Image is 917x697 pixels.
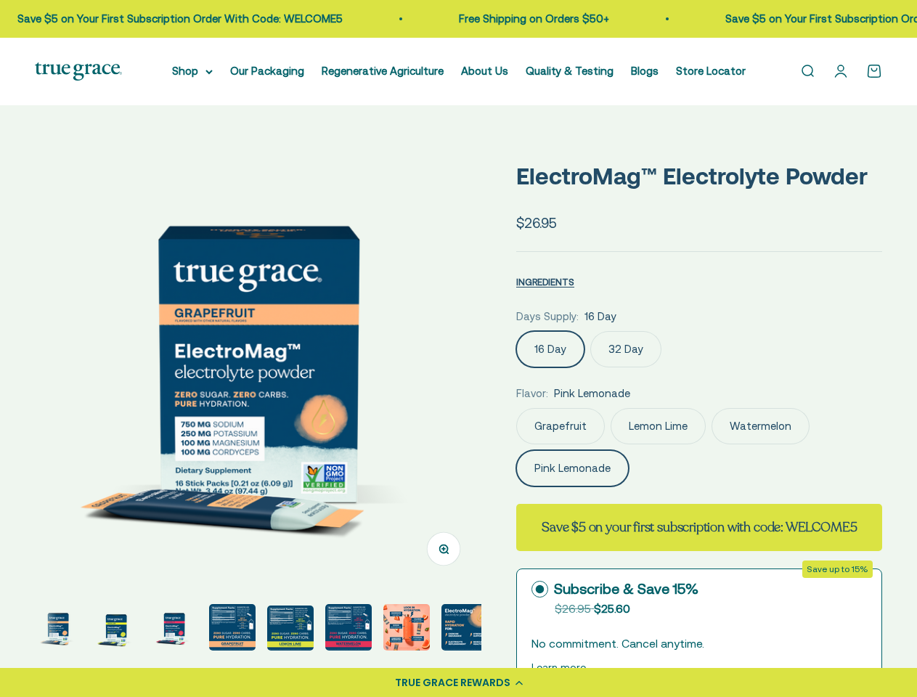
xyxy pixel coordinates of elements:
[383,604,430,651] img: Magnesium for heart health and stress support* Chloride to support pH balance and oxygen flow* So...
[461,65,508,77] a: About Us
[395,675,510,690] div: TRUE GRACE REWARDS
[516,158,882,195] p: ElectroMag™ Electrolyte Powder
[93,604,139,651] img: ElectroMag™
[459,12,609,25] a: Free Shipping on Orders $50+
[267,606,314,655] button: Go to item 5
[172,62,213,80] summary: Shop
[383,604,430,655] button: Go to item 7
[516,273,574,290] button: INGREDIENTS
[325,604,372,655] button: Go to item 6
[151,604,197,655] button: Go to item 3
[526,65,614,77] a: Quality & Testing
[516,385,548,402] legend: Flavor:
[516,277,574,288] span: INGREDIENTS
[35,604,81,651] img: ElectroMag™
[209,604,256,651] img: 750 mg sodium for fluid balance and cellular communication.* 250 mg potassium supports blood pres...
[554,385,630,402] span: Pink Lemonade
[584,308,616,325] span: 16 Day
[93,604,139,655] button: Go to item 2
[676,65,746,77] a: Store Locator
[542,518,857,536] strong: Save $5 on your first subscription with code: WELCOME5
[441,604,488,651] img: Rapid Hydration For: - Exercise endurance* - Stress support* - Electrolyte replenishment* - Muscl...
[209,604,256,655] button: Go to item 4
[441,604,488,655] button: Go to item 8
[35,140,481,587] img: ElectroMag™
[516,308,579,325] legend: Days Supply:
[631,65,659,77] a: Blogs
[322,65,444,77] a: Regenerative Agriculture
[267,606,314,651] img: ElectroMag™
[35,604,81,655] button: Go to item 1
[151,604,197,651] img: ElectroMag™
[17,10,343,28] p: Save $5 on Your First Subscription Order With Code: WELCOME5
[230,65,304,77] a: Our Packaging
[325,604,372,651] img: ElectroMag™
[516,212,557,234] sale-price: $26.95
